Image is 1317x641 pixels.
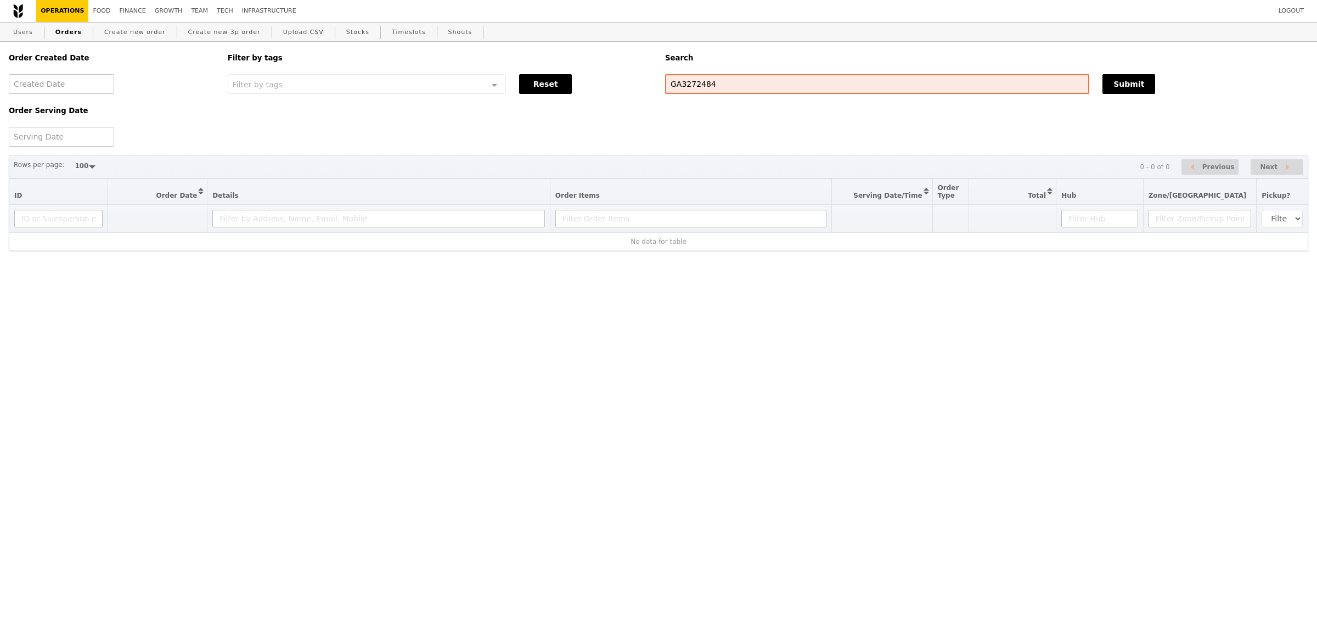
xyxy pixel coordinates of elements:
[212,192,238,199] span: Details
[1149,192,1247,199] span: Zone/[GEOGRAPHIC_DATA]
[1061,192,1076,199] span: Hub
[9,127,114,147] input: Serving Date
[1202,160,1235,174] span: Previous
[1149,210,1252,227] input: Filter Zone/Pickup Point
[14,210,103,227] input: ID or Salesperson name
[13,4,23,18] img: Grain logo
[1102,74,1155,94] button: Submit
[184,23,265,42] a: Create new 3p order
[51,23,86,42] a: Orders
[555,192,600,199] span: Order Items
[444,23,477,42] a: Shouts
[387,23,430,42] a: Timeslots
[1251,159,1303,175] button: Next
[14,159,65,170] label: Rows per page:
[14,238,1303,246] div: No data for table
[212,210,545,227] input: Filter by Address, Name, Email, Mobile
[9,107,215,115] h5: Order Serving Date
[100,23,170,42] a: Create new order
[1262,192,1290,199] span: Pickup?
[665,74,1089,94] input: Search any field
[233,79,283,89] span: Filter by tags
[9,54,215,62] h5: Order Created Date
[342,23,374,42] a: Stocks
[1181,159,1239,175] button: Previous
[1061,210,1138,227] input: Filter Hub
[228,54,652,62] h5: Filter by tags
[1140,163,1169,171] div: 0 - 0 of 0
[555,210,826,227] input: Filter Order Items
[9,23,37,42] a: Users
[279,23,328,42] a: Upload CSV
[9,74,114,94] input: Created Date
[1260,160,1277,174] span: Next
[14,192,22,199] span: ID
[665,54,1308,62] h5: Search
[519,74,572,94] button: Reset
[938,184,959,199] span: Order Type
